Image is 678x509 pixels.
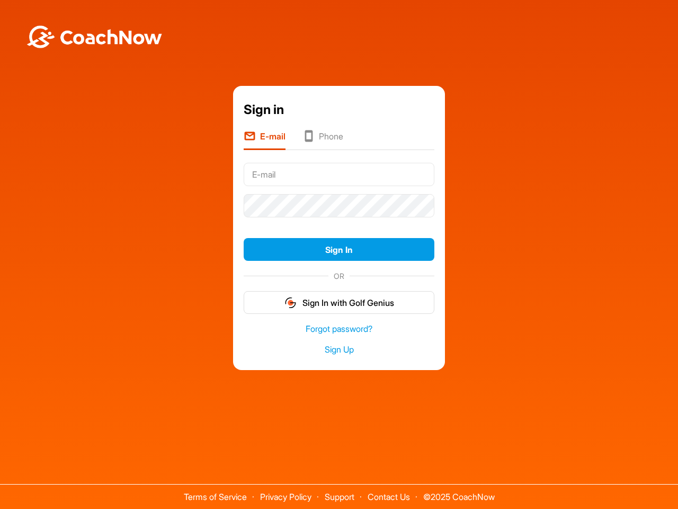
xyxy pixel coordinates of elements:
[284,296,297,309] img: gg_logo
[368,492,410,502] a: Contact Us
[244,163,434,186] input: E-mail
[260,492,311,502] a: Privacy Policy
[244,323,434,335] a: Forgot password?
[184,492,247,502] a: Terms of Service
[25,25,163,48] img: BwLJSsUCoWCh5upNqxVrqldRgqLPVwmV24tXu5FoVAoFEpwwqQ3VIfuoInZCoVCoTD4vwADAC3ZFMkVEQFDAAAAAElFTkSuQmCC
[244,100,434,119] div: Sign in
[325,492,354,502] a: Support
[328,270,350,282] span: OR
[418,485,500,501] span: © 2025 CoachNow
[302,130,343,150] li: Phone
[244,238,434,261] button: Sign In
[244,291,434,314] button: Sign In with Golf Genius
[244,344,434,356] a: Sign Up
[244,130,286,150] li: E-mail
